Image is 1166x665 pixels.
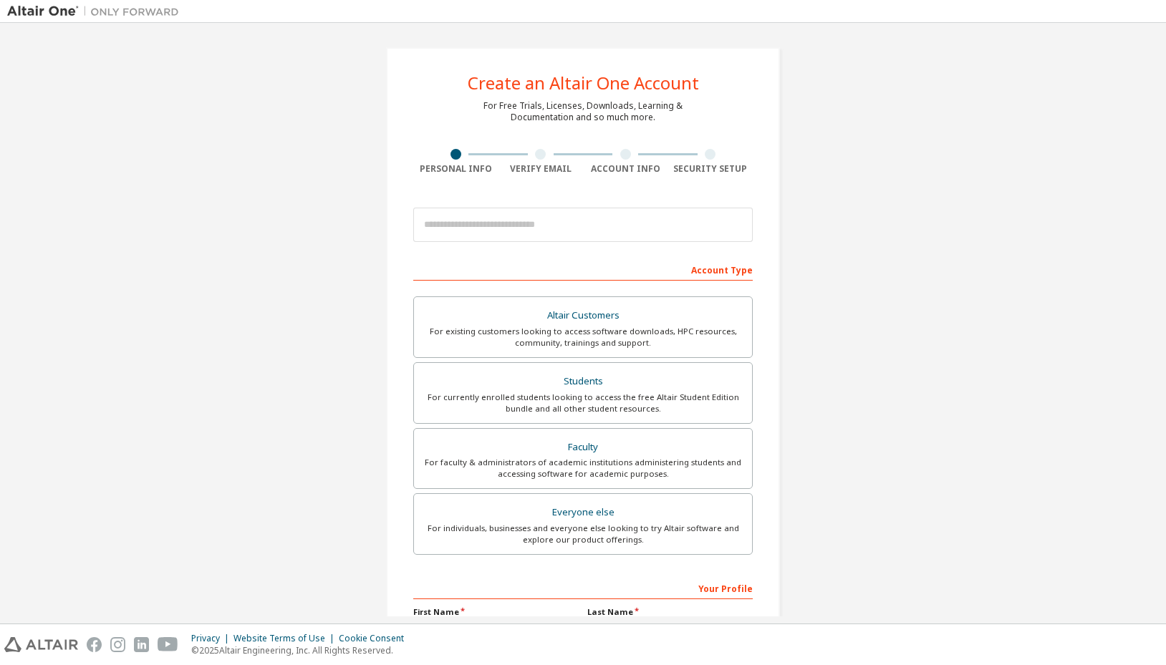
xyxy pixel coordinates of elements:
div: Website Terms of Use [233,633,339,644]
img: altair_logo.svg [4,637,78,652]
div: Altair Customers [423,306,743,326]
div: For currently enrolled students looking to access the free Altair Student Edition bundle and all ... [423,392,743,414]
div: For existing customers looking to access software downloads, HPC resources, community, trainings ... [423,326,743,349]
div: For individuals, businesses and everyone else looking to try Altair software and explore our prod... [423,523,743,545]
img: Altair One [7,4,186,19]
div: Verify Email [498,163,584,175]
label: First Name [413,606,579,618]
div: Security Setup [668,163,753,175]
label: Last Name [587,606,753,618]
div: Cookie Consent [339,633,413,644]
div: Everyone else [423,503,743,523]
div: Account Info [583,163,668,175]
div: Your Profile [413,576,753,599]
div: Faculty [423,437,743,457]
div: Personal Info [413,163,498,175]
img: linkedin.svg [134,637,149,652]
p: © 2025 Altair Engineering, Inc. All Rights Reserved. [191,644,413,656]
div: Students [423,372,743,392]
img: instagram.svg [110,637,125,652]
div: For Free Trials, Licenses, Downloads, Learning & Documentation and so much more. [483,100,683,123]
img: facebook.svg [87,637,102,652]
div: Privacy [191,633,233,644]
img: youtube.svg [158,637,178,652]
div: Create an Altair One Account [468,74,699,92]
div: Account Type [413,258,753,281]
div: For faculty & administrators of academic institutions administering students and accessing softwa... [423,457,743,480]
